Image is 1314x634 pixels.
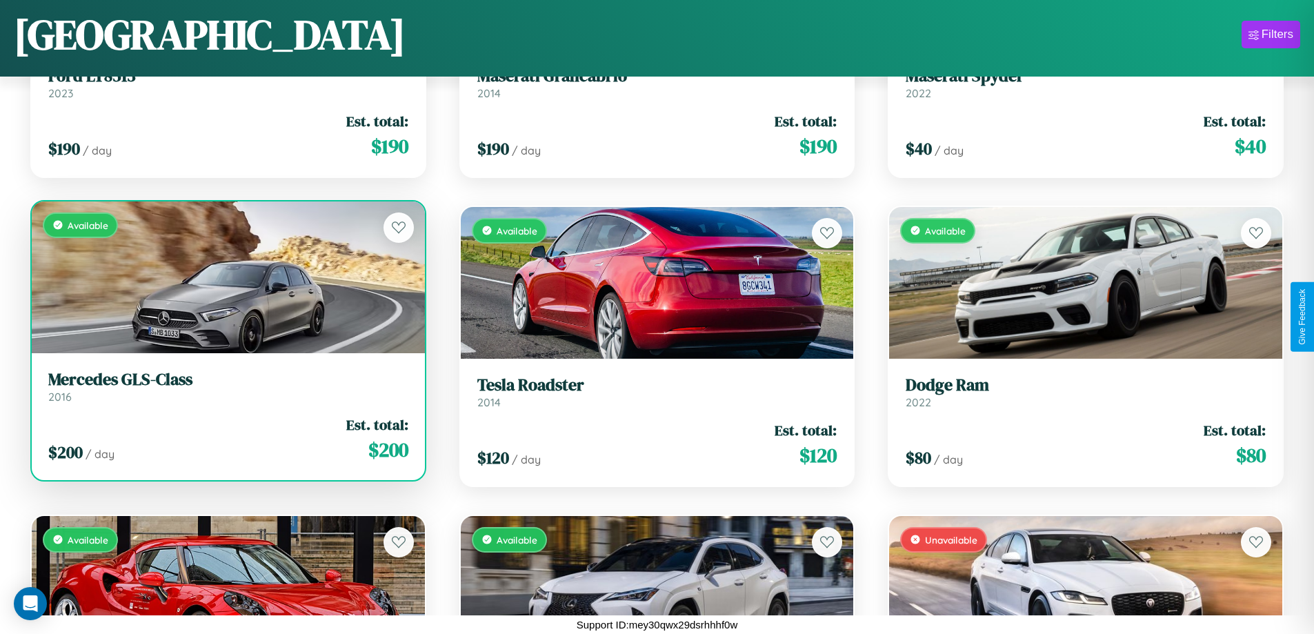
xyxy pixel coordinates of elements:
h3: Maserati Spyder [906,66,1266,86]
h3: Maserati Grancabrio [477,66,837,86]
span: $ 120 [799,442,837,469]
p: Support ID: mey30qwx29dsrhhhf0w [577,615,737,634]
span: Est. total: [346,415,408,435]
span: Est. total: [775,111,837,131]
span: Available [925,225,966,237]
h3: Ford LT8513 [48,66,408,86]
h3: Tesla Roadster [477,375,837,395]
span: 2016 [48,390,72,404]
span: $ 120 [477,446,509,469]
span: Est. total: [1204,420,1266,440]
span: / day [83,143,112,157]
h1: [GEOGRAPHIC_DATA] [14,6,406,63]
span: $ 200 [368,436,408,464]
span: Available [68,534,108,546]
span: Est. total: [346,111,408,131]
a: Ford LT85132023 [48,66,408,100]
span: $ 190 [48,137,80,160]
span: $ 190 [799,132,837,160]
span: Available [497,225,537,237]
span: $ 40 [1235,132,1266,160]
span: $ 80 [1236,442,1266,469]
span: 2014 [477,395,501,409]
span: $ 190 [371,132,408,160]
span: $ 200 [48,441,83,464]
span: $ 40 [906,137,932,160]
span: $ 80 [906,446,931,469]
span: 2023 [48,86,73,100]
span: / day [512,143,541,157]
div: Open Intercom Messenger [14,587,47,620]
h3: Dodge Ram [906,375,1266,395]
div: Give Feedback [1297,289,1307,345]
button: Filters [1242,21,1300,48]
span: Available [497,534,537,546]
span: Est. total: [1204,111,1266,131]
span: 2014 [477,86,501,100]
span: 2022 [906,395,931,409]
a: Dodge Ram2022 [906,375,1266,409]
a: Maserati Grancabrio2014 [477,66,837,100]
div: Filters [1262,28,1293,41]
span: Available [68,219,108,231]
span: 2022 [906,86,931,100]
a: Maserati Spyder2022 [906,66,1266,100]
span: / day [934,453,963,466]
span: / day [512,453,541,466]
span: Est. total: [775,420,837,440]
span: Unavailable [925,534,977,546]
a: Mercedes GLS-Class2016 [48,370,408,404]
span: $ 190 [477,137,509,160]
a: Tesla Roadster2014 [477,375,837,409]
span: / day [935,143,964,157]
h3: Mercedes GLS-Class [48,370,408,390]
span: / day [86,447,115,461]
